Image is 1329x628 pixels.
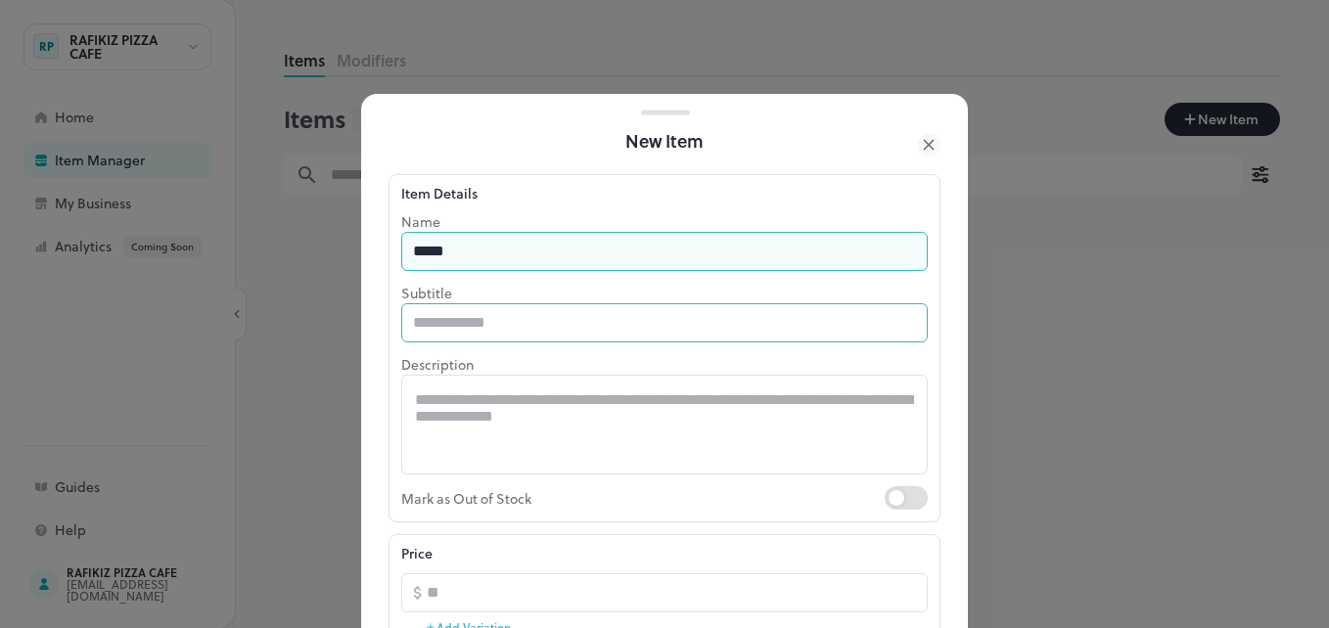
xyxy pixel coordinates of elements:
[401,486,885,510] p: Mark as Out of Stock
[401,543,433,563] p: Price
[401,283,928,303] p: Subtitle
[401,354,928,375] p: Description
[401,183,928,203] div: Item Details
[389,127,940,156] div: New Item
[401,211,928,232] p: Name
